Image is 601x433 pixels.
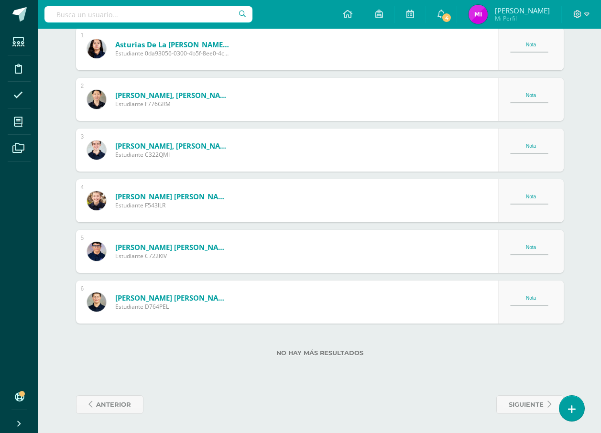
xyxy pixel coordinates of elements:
span: Estudiante F543ILR [115,201,230,209]
a: [PERSON_NAME] [PERSON_NAME] [115,242,230,252]
a: [PERSON_NAME] [PERSON_NAME] [115,293,230,303]
span: Estudiante D764PEL [115,303,230,311]
span: anterior [96,396,131,413]
div: Nota [510,143,552,149]
span: [PERSON_NAME] [495,6,550,15]
span: 4 [441,12,452,23]
a: siguiente [496,395,564,414]
span: Estudiante C722KIV [115,252,230,260]
span: Mi Perfil [495,14,550,22]
input: Busca un usuario... [44,6,252,22]
div: Nota [510,42,552,47]
a: anterior [76,395,143,414]
a: [PERSON_NAME], [PERSON_NAME] [115,141,230,151]
a: Asturias de la [PERSON_NAME] [PERSON_NAME] [115,40,230,49]
span: Estudiante 0da93056-0300-4b5f-8ee0-4c3f16469ddd [115,49,230,57]
div: Nota [510,245,552,250]
span: siguiente [509,396,544,413]
label: No hay más resultados [76,349,564,357]
div: Nota [510,93,552,98]
img: 32f6d9a106fa40bb96c2781ca18ddeeb.png [87,141,106,160]
img: 04d86d0e41efd3ee54deb6b23dd0525a.png [469,5,488,24]
img: ab55cfa97b70518928bf934be29e7686.png [87,39,106,58]
a: [PERSON_NAME] [PERSON_NAME] [115,192,230,201]
span: Estudiante C322QMI [115,151,230,159]
img: 6a80cba1343999df2bfadc6700cfa79b.png [87,90,106,109]
img: 0ed3a8b9d4cc1bfa3f0a861f670773f6.png [87,292,106,312]
a: [PERSON_NAME], [PERSON_NAME] [115,90,230,100]
div: Nota [510,295,552,301]
img: f2e208882452251a9d11343117712b7c.png [87,242,106,261]
div: Nota [510,194,552,199]
img: f4e256cd06f0099e4a27a9a10622e30e.png [87,191,106,210]
span: Estudiante F776GRM [115,100,230,108]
